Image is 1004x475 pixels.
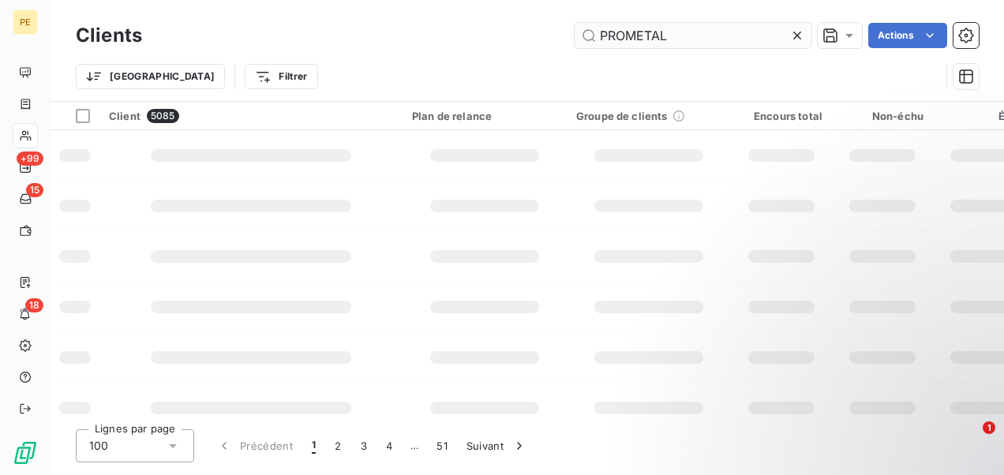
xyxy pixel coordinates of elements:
button: [GEOGRAPHIC_DATA] [76,64,225,89]
button: 51 [427,429,457,462]
button: 4 [376,429,402,462]
span: +99 [17,151,43,166]
input: Rechercher [575,23,811,48]
iframe: Intercom notifications message [688,322,1004,432]
button: 3 [351,429,376,462]
a: 15 [13,186,37,211]
span: Client [109,110,140,122]
iframe: Intercom live chat [950,421,988,459]
div: PE [13,9,38,35]
span: 1 [312,438,316,454]
span: 100 [89,438,108,454]
span: … [402,433,427,458]
span: 18 [25,298,43,312]
img: Logo LeanPay [13,440,38,466]
button: 2 [325,429,350,462]
button: Filtrer [245,64,317,89]
button: Précédent [207,429,302,462]
button: Actions [868,23,947,48]
h3: Clients [76,21,142,50]
a: +99 [13,155,37,180]
span: 1 [983,421,995,434]
div: Plan de relance [412,110,557,122]
span: Groupe de clients [576,110,668,122]
button: 1 [302,429,325,462]
div: Encours total [740,110,822,122]
span: 15 [26,183,43,197]
button: Suivant [457,429,537,462]
div: Non-échu [841,110,923,122]
span: 5085 [147,109,179,123]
